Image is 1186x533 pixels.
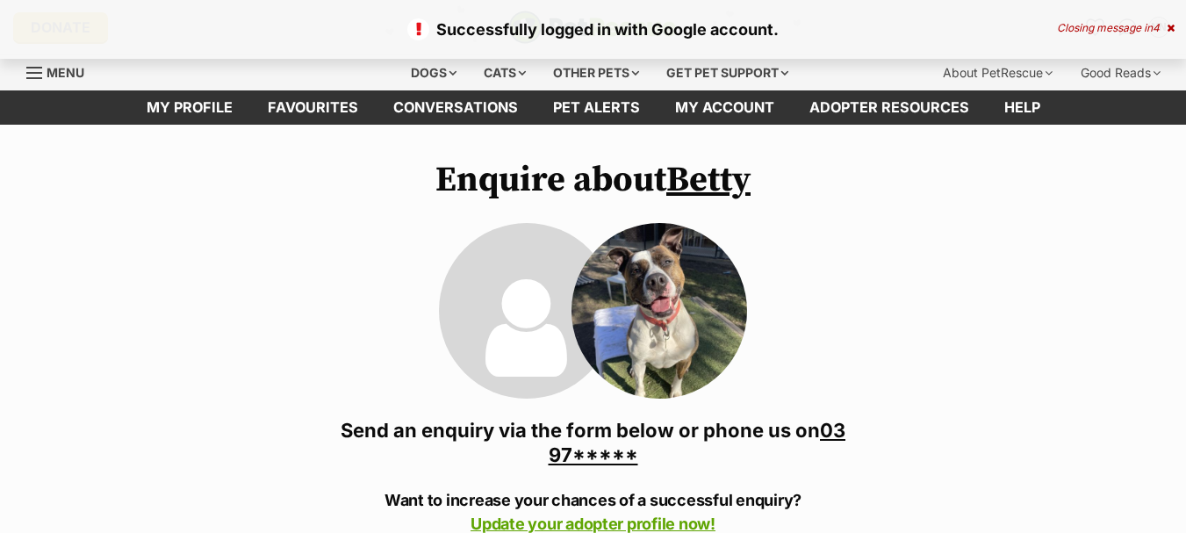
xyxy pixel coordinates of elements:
[250,90,376,125] a: Favourites
[313,160,874,200] h1: Enquire about
[987,90,1058,125] a: Help
[313,418,874,467] h3: Send an enquiry via the form below or phone us on
[471,515,715,533] a: Update your adopter profile now!
[931,55,1065,90] div: About PetRescue
[129,90,250,125] a: My profile
[541,55,651,90] div: Other pets
[471,55,538,90] div: Cats
[26,55,97,87] a: Menu
[535,90,658,125] a: Pet alerts
[658,90,792,125] a: My account
[376,90,535,125] a: conversations
[666,158,751,202] a: Betty
[1068,55,1173,90] div: Good Reads
[571,223,747,399] img: Betty
[792,90,987,125] a: Adopter resources
[399,55,469,90] div: Dogs
[654,55,801,90] div: Get pet support
[47,65,84,80] span: Menu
